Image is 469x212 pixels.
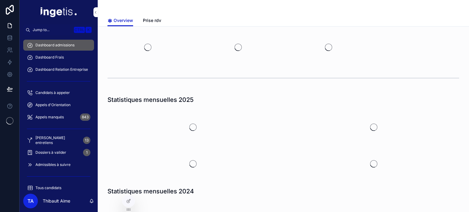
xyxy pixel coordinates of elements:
div: scrollable content [20,35,98,190]
a: Candidats à appeler [23,87,94,98]
span: Dashboard admissions [35,43,75,48]
span: K [86,27,91,32]
span: Dashboard Frais [35,55,64,60]
div: 1 [83,149,90,156]
span: Overview [114,17,133,23]
h1: Statistiques mensuelles 2024 [107,187,194,196]
a: Prise rdv [143,15,161,27]
span: Ctrl [74,27,85,33]
a: Dashboard admissions [23,40,94,51]
span: Tous candidats [35,185,61,190]
span: Prise rdv [143,17,161,23]
a: Appels manqués843 [23,112,94,123]
a: [PERSON_NAME] entretiens13 [23,135,94,146]
span: TA [27,197,34,205]
span: Dashboard Relation Entreprise [35,67,88,72]
a: Tous candidats [23,182,94,193]
span: Jump to... [33,27,71,32]
span: Candidats à appeler [35,90,70,95]
div: 13 [83,137,90,144]
span: Dossiers à valider [35,150,66,155]
span: Admissibles à suivre [35,162,71,167]
a: Admissibles à suivre [23,159,94,170]
span: Appels d'Orientation [35,102,71,107]
a: Dashboard Relation Entreprise [23,64,94,75]
a: Dashboard Frais [23,52,94,63]
span: Appels manqués [35,115,64,120]
a: Appels d'Orientation [23,99,94,110]
span: [PERSON_NAME] entretiens [35,135,81,145]
img: App logo [41,7,77,17]
a: Dossiers à valider1 [23,147,94,158]
div: 843 [80,113,90,121]
h1: Statistiques mensuelles 2025 [107,95,194,104]
a: Overview [107,15,133,27]
button: Jump to...CtrlK [23,24,94,35]
p: Thibault Aime [43,198,70,204]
